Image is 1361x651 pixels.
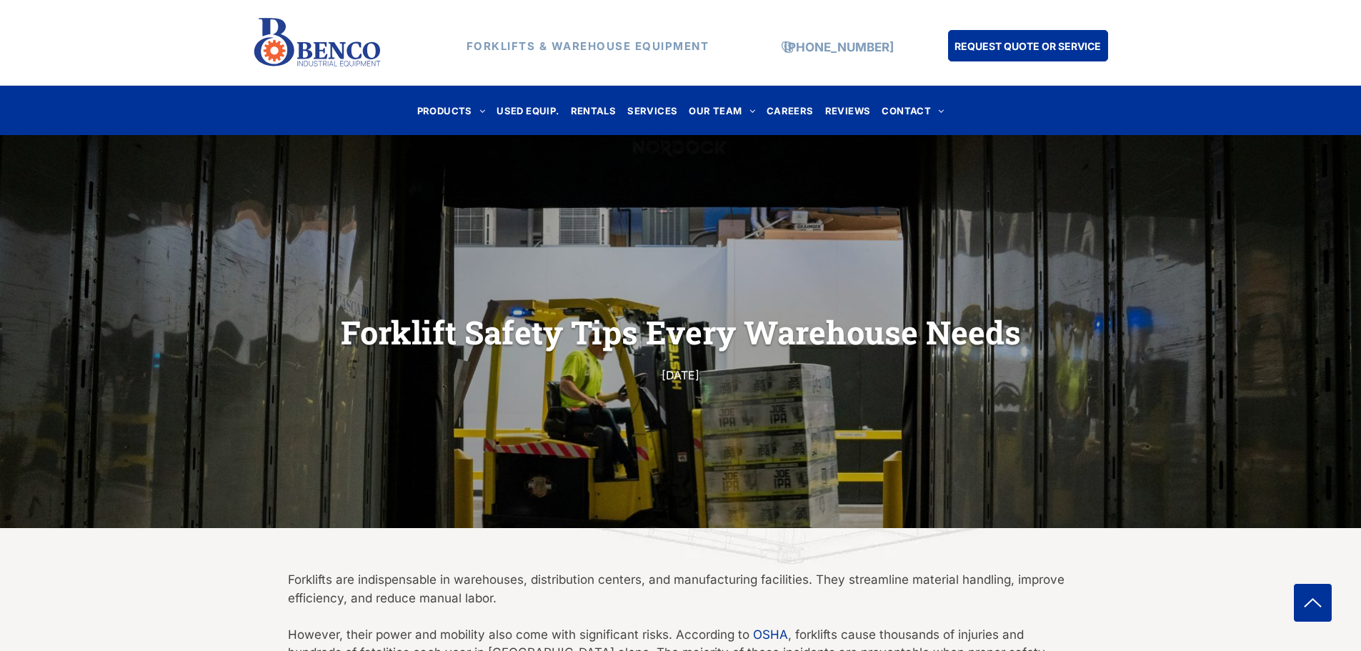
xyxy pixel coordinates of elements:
strong: FORKLIFTS & WAREHOUSE EQUIPMENT [467,39,709,53]
a: OSHA [753,627,788,642]
a: OUR TEAM [683,101,761,120]
div: [DATE] [415,365,947,385]
a: PRODUCTS [412,101,492,120]
span: REQUEST QUOTE OR SERVICE [954,33,1101,59]
span: However, their power and mobility also come with significant risks. According to [288,627,749,642]
a: SERVICES [622,101,683,120]
a: REQUEST QUOTE OR SERVICE [948,30,1108,61]
span: Forklifts are indispensable in warehouses, distribution centers, and manufacturing facilities. Th... [288,572,1065,605]
a: CONTACT [876,101,949,120]
a: USED EQUIP. [491,101,564,120]
a: RENTALS [565,101,622,120]
a: REVIEWS [819,101,877,120]
a: [PHONE_NUMBER] [784,40,894,54]
h1: Forklift Safety Tips Every Warehouse Needs [288,309,1074,354]
a: CAREERS [761,101,819,120]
